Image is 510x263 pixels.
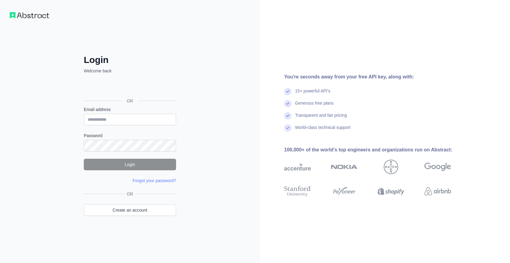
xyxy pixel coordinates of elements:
[284,185,311,198] img: stanford university
[284,112,291,119] img: check mark
[284,100,291,107] img: check mark
[284,160,311,174] img: accenture
[122,98,138,104] span: OR
[284,124,291,132] img: check mark
[133,178,176,183] a: Forgot your password?
[84,159,176,170] button: Login
[331,160,358,174] img: nokia
[295,88,330,100] div: 15+ powerful API's
[284,146,471,154] div: 100,000+ of the world's top engineers and organizations run on Abstract:
[284,88,291,95] img: check mark
[378,185,404,198] img: shopify
[424,185,451,198] img: airbnb
[84,204,176,216] a: Create an account
[331,185,358,198] img: payoneer
[124,191,136,197] span: OR
[424,160,451,174] img: google
[295,112,347,124] div: Transparent and fair pricing
[284,73,471,81] div: You're seconds away from your free API key, along with:
[84,133,176,139] label: Password
[84,68,176,74] p: Welcome back
[295,124,351,137] div: World-class technical support
[295,100,334,112] div: Generous free plans
[10,12,49,18] img: Workflow
[84,54,176,65] h2: Login
[81,81,178,94] iframe: Sign in with Google Button
[384,160,398,174] img: bayer
[84,106,176,112] label: Email address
